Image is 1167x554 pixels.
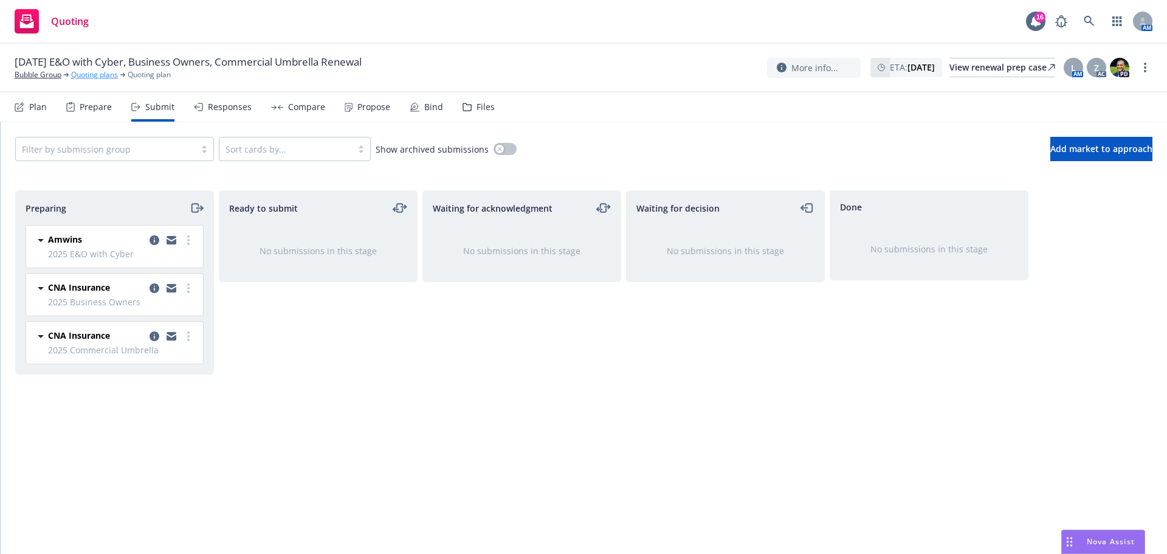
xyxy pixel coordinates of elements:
a: moveLeftRight [393,201,407,215]
div: No submissions in this stage [646,244,805,257]
a: copy logging email [147,233,162,248]
span: 2025 E&O with Cyber [48,248,196,260]
img: photo [1110,58,1129,77]
div: Prepare [80,102,112,112]
div: Submit [145,102,174,112]
a: more [1138,60,1152,75]
span: 2025 Commercial Umbrella [48,344,196,356]
span: Preparing [26,202,66,215]
span: Show archived submissions [376,143,489,156]
span: ETA : [890,61,935,74]
a: View renewal prep case [949,58,1055,77]
div: Responses [208,102,252,112]
a: copy logging email [147,329,162,344]
span: Waiting for acknowledgment [433,202,553,215]
span: More info... [791,61,838,74]
span: Z [1094,61,1099,74]
span: CNA Insurance [48,329,110,342]
span: 2025 Business Owners [48,296,196,308]
span: Waiting for decision [636,202,720,215]
a: copy logging email [164,329,179,344]
a: moveLeft [800,201,814,215]
div: Bind [424,102,443,112]
strong: [DATE] [907,61,935,73]
span: Amwins [48,233,82,246]
span: Add market to approach [1050,143,1152,154]
button: Nova Assist [1061,530,1145,554]
a: copy logging email [164,233,179,248]
a: Switch app [1105,9,1129,33]
span: CNA Insurance [48,281,110,294]
a: more [181,281,196,296]
div: No submissions in this stage [239,244,398,257]
div: 16 [1034,12,1045,23]
a: copy logging email [147,281,162,296]
span: L [1071,61,1076,74]
div: Files [477,102,495,112]
button: More info... [767,58,861,78]
a: Quoting plans [71,69,118,80]
div: Propose [357,102,390,112]
span: [DATE] E&O with Cyber, Business Owners, Commercial Umbrella Renewal [15,55,362,69]
div: Compare [288,102,325,112]
span: Done [840,201,862,213]
a: Bubble Group [15,69,61,80]
button: Add market to approach [1050,137,1152,161]
span: Ready to submit [229,202,298,215]
a: more [181,233,196,248]
a: moveLeftRight [596,201,611,215]
a: Report a Bug [1049,9,1073,33]
div: No submissions in this stage [442,244,601,257]
div: No submissions in this stage [850,243,1008,255]
span: Nova Assist [1087,536,1135,547]
a: Search [1077,9,1101,33]
a: moveRight [189,201,204,215]
a: Quoting [10,4,94,38]
a: copy logging email [164,281,179,296]
div: Drag to move [1062,530,1077,553]
div: Plan [29,102,47,112]
a: more [181,329,196,344]
span: Quoting [51,16,89,26]
span: Quoting plan [128,69,171,80]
